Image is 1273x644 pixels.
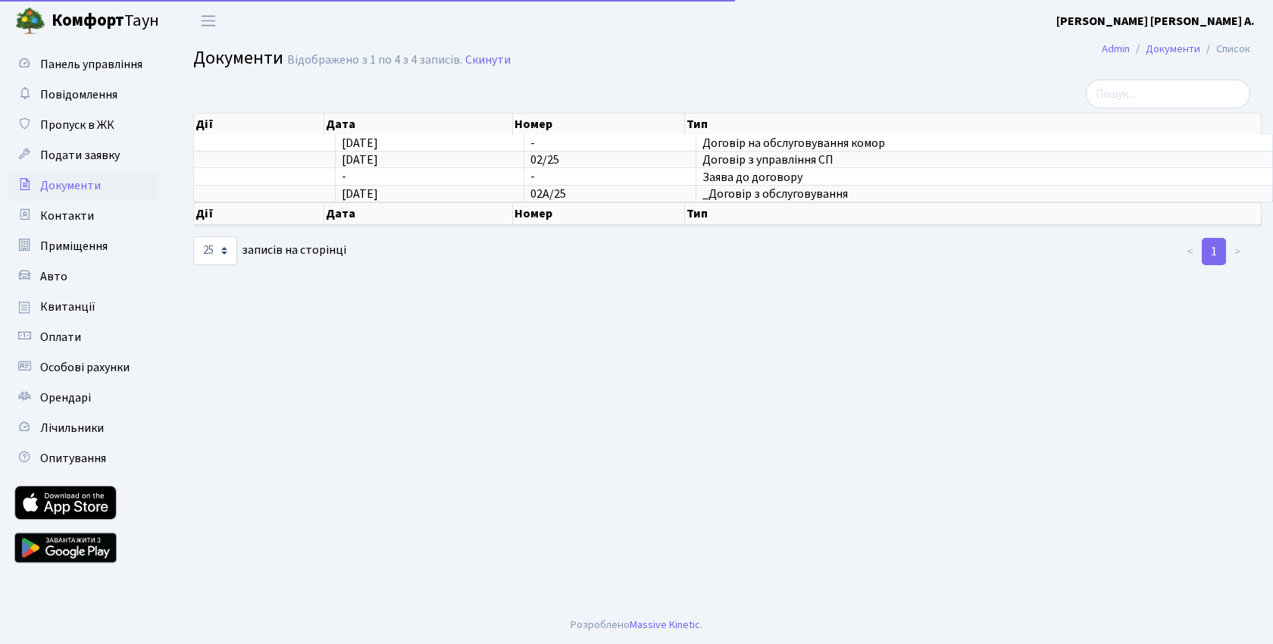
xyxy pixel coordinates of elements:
[8,49,159,80] a: Панель управління
[15,6,45,36] img: logo.png
[530,152,559,168] span: 02/25
[40,299,95,315] span: Квитанції
[513,114,685,135] th: Номер
[1102,41,1130,57] a: Admin
[8,201,159,231] a: Контакти
[1056,13,1255,30] b: [PERSON_NAME] [PERSON_NAME] А.
[702,154,1266,166] span: Договір з управління СП
[52,8,124,33] b: Комфорт
[685,202,1262,225] th: Тип
[8,170,159,201] a: Документи
[702,137,1266,149] span: Договір на обслуговування комор
[1086,80,1250,108] input: Пошук...
[530,135,535,152] span: -
[40,177,101,194] span: Документи
[685,114,1262,135] th: Тип
[702,171,1266,183] span: Заява до договору
[287,53,462,67] div: Відображено з 1 по 4 з 4 записів.
[40,359,130,376] span: Особові рахунки
[8,322,159,352] a: Оплати
[40,329,81,345] span: Оплати
[8,261,159,292] a: Авто
[342,186,378,202] span: [DATE]
[8,110,159,140] a: Пропуск в ЖК
[324,202,513,225] th: Дата
[8,413,159,443] a: Лічильники
[530,169,535,186] span: -
[342,169,346,186] span: -
[8,140,159,170] a: Подати заявку
[40,56,142,73] span: Панель управління
[40,268,67,285] span: Авто
[342,152,378,168] span: [DATE]
[8,352,159,383] a: Особові рахунки
[40,420,104,436] span: Лічильники
[189,8,227,33] button: Переключити навігацію
[194,114,324,135] th: Дії
[513,202,685,225] th: Номер
[40,238,108,255] span: Приміщення
[1202,238,1226,265] a: 1
[40,117,114,133] span: Пропуск в ЖК
[40,450,106,467] span: Опитування
[194,202,324,225] th: Дії
[193,236,237,265] select: записів на сторінці
[630,617,700,633] a: Massive Kinetic
[1146,41,1200,57] a: Документи
[40,208,94,224] span: Контакти
[40,147,120,164] span: Подати заявку
[8,80,159,110] a: Повідомлення
[571,617,702,633] div: Розроблено .
[52,8,159,34] span: Таун
[1056,12,1255,30] a: [PERSON_NAME] [PERSON_NAME] А.
[8,292,159,322] a: Квитанції
[530,186,566,202] span: 02А/25
[1079,33,1273,65] nav: breadcrumb
[8,443,159,474] a: Опитування
[342,135,378,152] span: [DATE]
[40,86,117,103] span: Повідомлення
[324,114,513,135] th: Дата
[465,53,511,67] a: Скинути
[1200,41,1250,58] li: Список
[193,45,283,71] span: Документи
[8,383,159,413] a: Орендарі
[702,188,1266,200] span: _Договір з обслуговування
[40,389,91,406] span: Орендарі
[8,231,159,261] a: Приміщення
[193,236,346,265] label: записів на сторінці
